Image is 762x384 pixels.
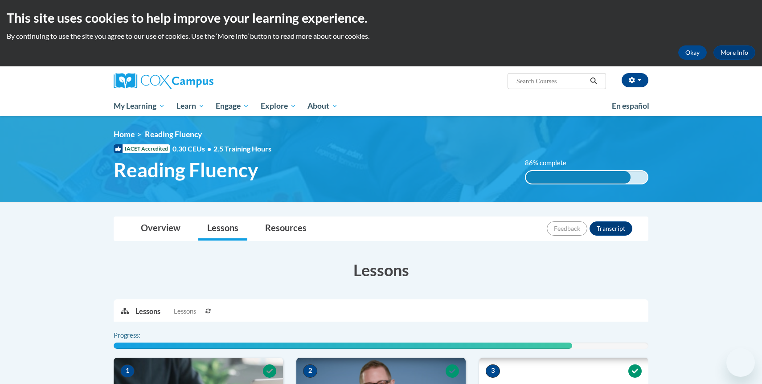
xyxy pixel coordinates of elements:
[207,144,211,153] span: •
[303,364,317,378] span: 2
[713,45,755,60] a: More Info
[590,221,632,236] button: Transcript
[100,96,662,116] div: Main menu
[114,73,213,89] img: Cox Campus
[525,158,576,168] label: 86% complete
[612,101,649,110] span: En español
[526,171,631,184] div: 86% complete
[174,306,196,316] span: Lessons
[606,97,655,115] a: En español
[726,348,755,377] iframe: Button to launch messaging window
[198,217,247,241] a: Lessons
[114,130,135,139] a: Home
[114,144,170,153] span: IACET Accredited
[255,96,302,116] a: Explore
[7,9,755,27] h2: This site uses cookies to help improve your learning experience.
[114,259,648,281] h3: Lessons
[547,221,587,236] button: Feedback
[678,45,707,60] button: Okay
[216,101,249,111] span: Engage
[7,31,755,41] p: By continuing to use the site you agree to our use of cookies. Use the ‘More info’ button to read...
[114,331,165,340] label: Progress:
[261,101,296,111] span: Explore
[516,76,587,86] input: Search Courses
[132,217,189,241] a: Overview
[587,76,600,86] button: Search
[307,101,338,111] span: About
[210,96,255,116] a: Engage
[622,73,648,87] button: Account Settings
[213,144,271,153] span: 2.5 Training Hours
[145,130,202,139] span: Reading Fluency
[135,306,160,316] p: Lessons
[114,73,283,89] a: Cox Campus
[171,96,210,116] a: Learn
[108,96,171,116] a: My Learning
[120,364,135,378] span: 1
[176,101,205,111] span: Learn
[114,101,165,111] span: My Learning
[486,364,500,378] span: 3
[114,158,258,182] span: Reading Fluency
[172,144,213,154] span: 0.30 CEUs
[302,96,344,116] a: About
[256,217,315,241] a: Resources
